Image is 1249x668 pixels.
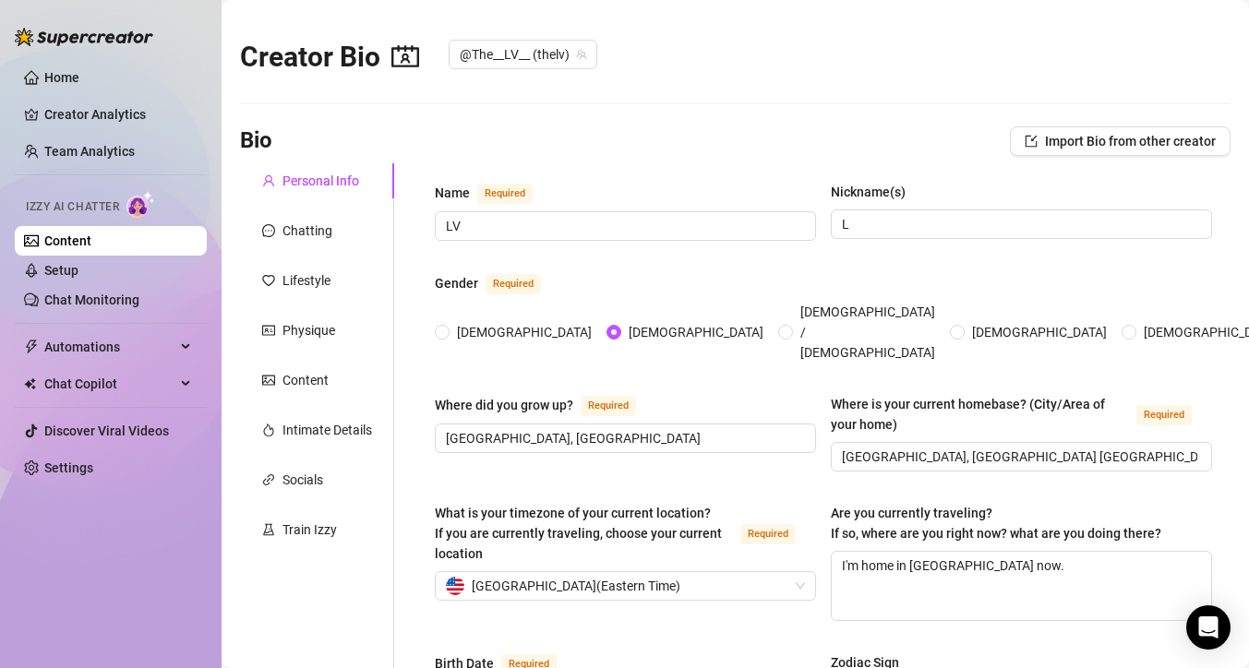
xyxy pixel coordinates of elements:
[831,182,906,202] div: Nickname(s)
[262,324,275,337] span: idcard
[282,171,359,191] div: Personal Info
[435,395,573,415] div: Where did you grow up?
[282,519,337,540] div: Train Izzy
[240,40,419,75] h2: Creator Bio
[435,183,470,203] div: Name
[621,322,771,342] span: [DEMOGRAPHIC_DATA]
[831,394,1129,435] div: Where is your current homebase? (City/Area of your home)
[477,184,533,204] span: Required
[1025,135,1038,148] span: import
[262,224,275,237] span: message
[581,396,636,416] span: Required
[965,322,1114,342] span: [DEMOGRAPHIC_DATA]
[842,214,1197,234] input: Nickname(s)
[842,447,1197,467] input: Where is your current homebase? (City/Area of your home)
[262,174,275,187] span: user
[44,460,93,475] a: Settings
[262,523,275,536] span: experiment
[435,506,722,561] span: What is your timezone of your current location? If you are currently traveling, choose your curre...
[435,272,561,294] label: Gender
[472,572,680,600] span: [GEOGRAPHIC_DATA] ( Eastern Time )
[486,274,541,294] span: Required
[44,100,192,129] a: Creator Analytics
[832,552,1211,620] textarea: I'm home in [GEOGRAPHIC_DATA] now.
[576,49,587,60] span: team
[240,126,272,156] h3: Bio
[15,28,153,46] img: logo-BBDzfeDw.svg
[446,428,801,448] input: Where did you grow up?
[446,216,801,236] input: Name
[1010,126,1231,156] button: Import Bio from other creator
[282,420,372,440] div: Intimate Details
[282,470,323,490] div: Socials
[1045,134,1216,149] span: Import Bio from other creator
[1136,405,1192,425] span: Required
[44,233,91,248] a: Content
[446,577,464,595] img: us
[262,473,275,486] span: link
[26,198,119,216] span: Izzy AI Chatter
[44,369,175,399] span: Chat Copilot
[435,273,478,293] div: Gender
[44,292,139,307] a: Chat Monitoring
[282,221,332,241] div: Chatting
[435,394,656,416] label: Where did you grow up?
[24,377,36,390] img: Chat Copilot
[44,144,135,159] a: Team Analytics
[793,302,943,363] span: [DEMOGRAPHIC_DATA] / [DEMOGRAPHIC_DATA]
[450,322,599,342] span: [DEMOGRAPHIC_DATA]
[831,506,1161,541] span: Are you currently traveling? If so, where are you right now? what are you doing there?
[262,274,275,287] span: heart
[282,320,335,340] div: Physique
[282,370,329,390] div: Content
[435,182,553,204] label: Name
[831,182,919,202] label: Nickname(s)
[44,423,169,438] a: Discover Viral Videos
[44,263,78,278] a: Setup
[282,270,330,291] div: Lifestyle
[44,70,79,85] a: Home
[1186,605,1231,650] div: Open Intercom Messenger
[126,191,155,218] img: AI Chatter
[460,41,586,68] span: @The__LV__ (thelv)
[831,394,1212,435] label: Where is your current homebase? (City/Area of your home)
[391,42,419,70] span: contacts
[740,524,796,544] span: Required
[262,423,275,436] span: fire
[24,340,39,354] span: thunderbolt
[44,332,175,362] span: Automations
[262,374,275,387] span: picture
